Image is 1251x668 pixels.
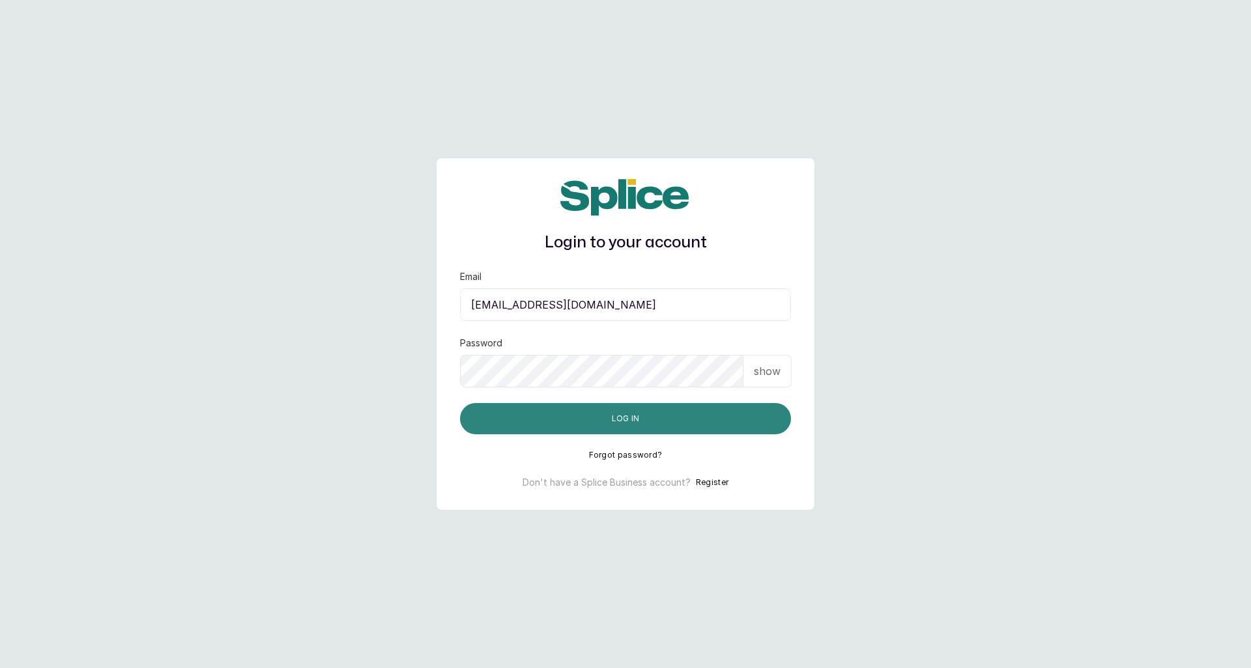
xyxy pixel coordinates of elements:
[460,288,791,321] input: email@acme.com
[754,363,781,379] p: show
[589,450,663,460] button: Forgot password?
[460,337,502,350] label: Password
[460,231,791,255] h1: Login to your account
[523,476,691,489] p: Don't have a Splice Business account?
[696,476,728,489] button: Register
[460,403,791,434] button: Log in
[460,270,482,283] label: Email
